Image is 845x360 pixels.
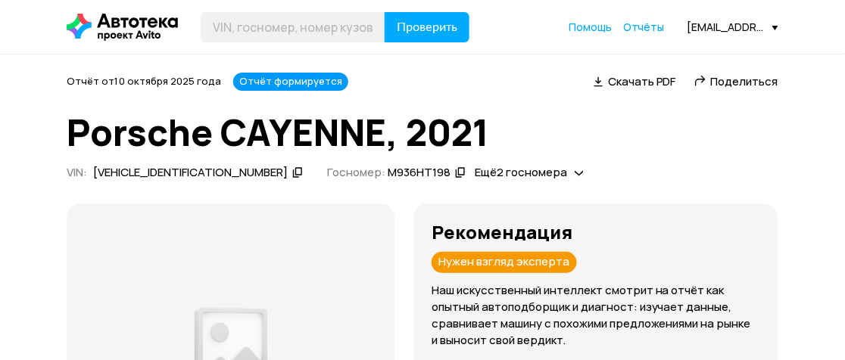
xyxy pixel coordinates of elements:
span: Госномер: [327,164,385,180]
a: Поделиться [694,73,778,89]
span: Отчёт от 10 октября 2025 года [67,74,221,88]
span: Проверить [397,21,457,33]
a: Отчёты [623,20,665,35]
div: [VEHICLE_IDENTIFICATION_NUMBER] [93,165,288,181]
div: [EMAIL_ADDRESS][PERSON_NAME][DOMAIN_NAME] [688,20,778,34]
h1: Porsche CAYENNE, 2021 [67,112,778,153]
a: Скачать PDF [594,73,676,89]
a: Помощь [569,20,612,35]
span: Ещё 2 госномера [475,164,567,180]
span: Отчёты [623,20,665,34]
span: VIN : [67,164,87,180]
div: Отчёт формируется [233,73,348,91]
button: Проверить [385,12,469,42]
p: Наш искусственный интеллект смотрит на отчёт как опытный автоподборщик и диагност: изучает данные... [432,282,760,349]
div: М936НТ198 [388,165,451,181]
span: Помощь [569,20,612,34]
div: Нужен взгляд эксперта [432,252,577,273]
span: Скачать PDF [608,73,676,89]
h3: Рекомендация [432,222,760,243]
input: VIN, госномер, номер кузова [201,12,385,42]
span: Поделиться [711,73,778,89]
